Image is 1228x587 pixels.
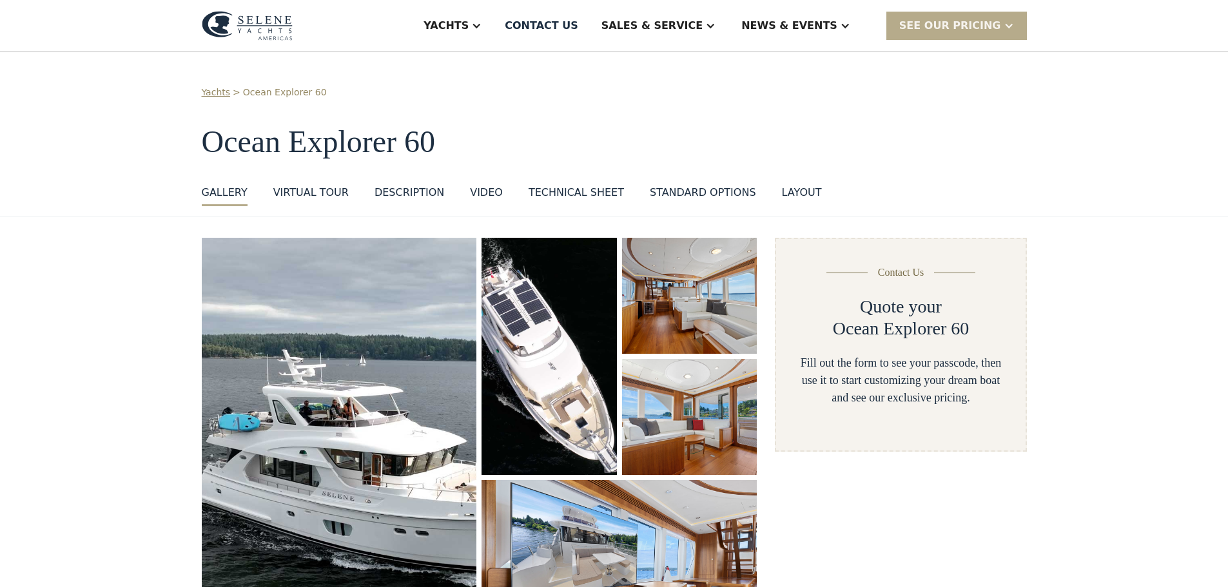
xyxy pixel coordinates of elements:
[775,238,1026,452] form: Yacht Detail Page form
[899,18,1001,34] div: SEE Our Pricing
[797,354,1004,407] div: Fill out the form to see your passcode, then use it to start customizing your dream boat and see ...
[782,185,822,206] a: layout
[482,238,616,475] a: open lightbox
[601,18,703,34] div: Sales & Service
[529,185,624,206] a: Technical sheet
[470,185,503,206] a: VIDEO
[622,359,757,475] a: open lightbox
[243,86,327,99] a: Ocean Explorer 60
[233,86,240,99] div: >
[622,238,757,354] a: open lightbox
[202,86,231,99] a: Yachts
[470,185,503,200] div: VIDEO
[878,265,924,280] div: Contact Us
[424,18,469,34] div: Yachts
[273,185,349,206] a: VIRTUAL TOUR
[505,18,578,34] div: Contact US
[375,185,444,200] div: DESCRIPTION
[833,318,969,340] h2: Ocean Explorer 60
[273,185,349,200] div: VIRTUAL TOUR
[202,125,1027,159] h1: Ocean Explorer 60
[782,185,822,200] div: layout
[202,185,248,206] a: GALLERY
[375,185,444,206] a: DESCRIPTION
[529,185,624,200] div: Technical sheet
[650,185,756,206] a: standard options
[741,18,837,34] div: News & EVENTS
[886,12,1027,39] div: SEE Our Pricing
[650,185,756,200] div: standard options
[202,11,293,41] img: logo
[860,296,942,318] h2: Quote your
[202,185,248,200] div: GALLERY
